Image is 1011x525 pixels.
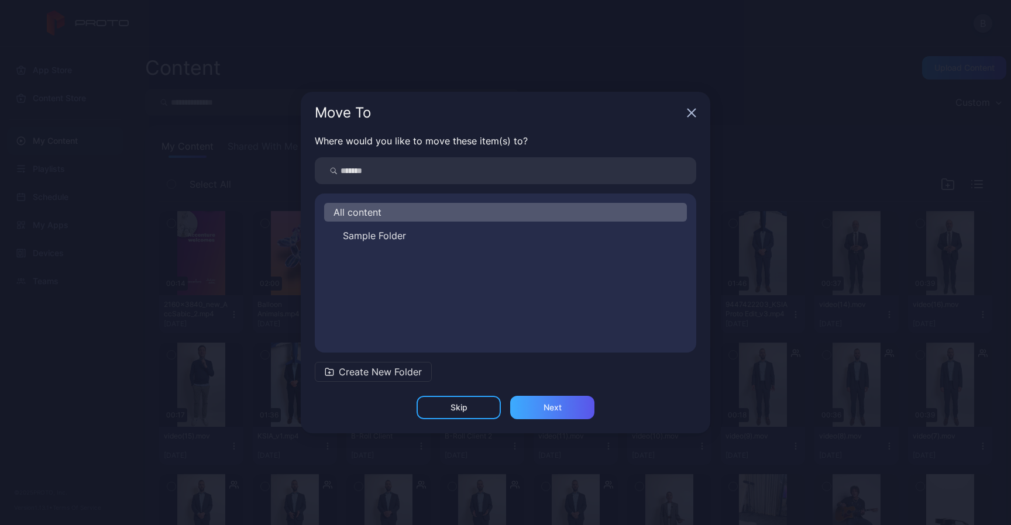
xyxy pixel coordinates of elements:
div: Move To [315,106,682,120]
span: Sample Folder [343,229,406,243]
button: Next [510,396,594,419]
div: Next [544,403,562,412]
span: All content [333,205,381,219]
button: Sample Folder [324,226,687,245]
span: Create New Folder [339,365,422,379]
button: Create New Folder [315,362,432,382]
button: Skip [417,396,501,419]
div: Skip [451,403,467,412]
p: Where would you like to move these item(s) to? [315,134,696,148]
